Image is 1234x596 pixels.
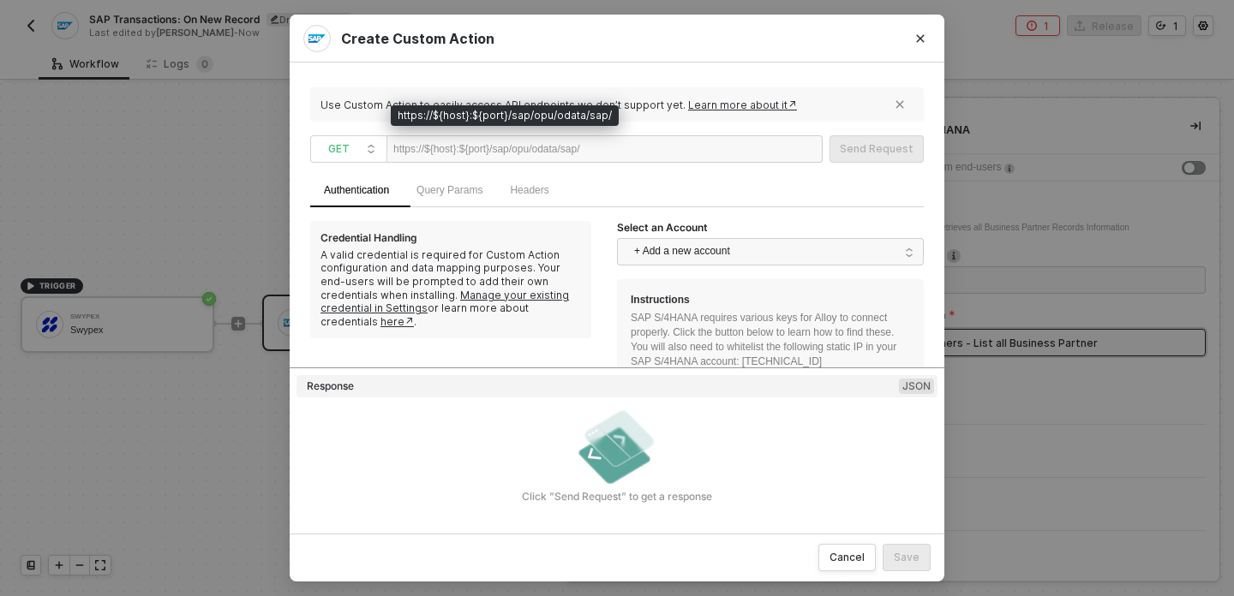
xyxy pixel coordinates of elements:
span: GET [328,136,376,162]
span: Instructions [631,293,690,307]
a: Manage your existing credential in Settings [320,289,569,315]
div: Authentication [324,182,389,199]
span: JSON [899,378,934,394]
div: Click ”Send Request” to get a response [297,490,937,504]
p: SAP S/4HANA requires various keys for Alloy to connect properly. Click the button below to learn ... [631,311,910,369]
div: Response [307,379,354,393]
span: + Add a new account [634,238,914,265]
div: https://${host}:${port}/sap/opu/odata/sap/ [391,105,619,126]
span: icon-close [895,99,905,110]
div: Use Custom Action to easily access API endpoints we don’t support yet. [320,98,887,112]
div: Cancel [830,551,865,564]
button: Close [896,15,944,63]
div: https://${host}:${port}/sap/opu/odata/sap/ [393,136,580,162]
img: empty-state-send-request [574,404,660,490]
img: integration-icon [308,30,326,47]
button: Send Request [830,135,924,163]
div: Credential Handling [320,231,417,245]
a: Learn more about it↗ [688,98,797,111]
button: Cancel [818,544,876,571]
label: Select an Account [617,221,719,235]
div: A valid credential is required for Custom Action configuration and data mapping purposes. Your en... [320,248,581,329]
span: Query Params [416,184,482,196]
span: Headers [510,184,548,196]
div: Create Custom Action [303,25,931,52]
button: Save [883,544,931,571]
a: here↗ [380,315,414,328]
